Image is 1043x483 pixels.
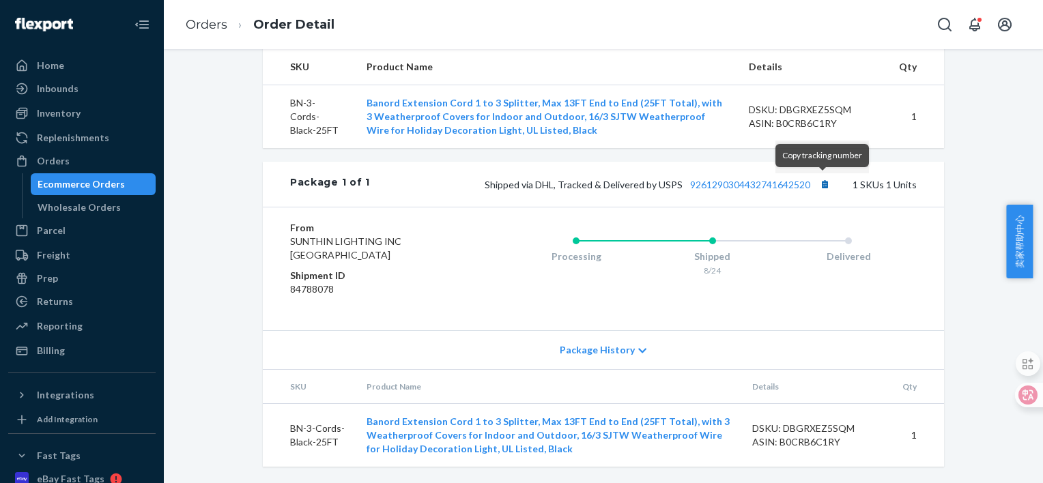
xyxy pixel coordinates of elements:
[37,413,98,425] div: Add Integration
[263,404,356,467] td: BN-3-Cords-Black-25FT
[8,445,156,467] button: Fast Tags
[37,82,78,96] div: Inbounds
[888,49,944,85] th: Qty
[749,103,877,117] div: DSKU: DBGRXEZ5SQM
[8,384,156,406] button: Integrations
[15,18,73,31] img: Flexport logo
[749,117,877,130] div: ASIN: B0CRB6C1RY
[37,344,65,357] div: Billing
[290,269,453,282] dt: Shipment ID
[290,175,370,193] div: Package 1 of 1
[888,85,944,149] td: 1
[37,154,70,168] div: Orders
[991,11,1018,38] button: Open account menu
[37,248,70,262] div: Freight
[891,404,944,467] td: 1
[738,49,888,85] th: Details
[485,179,833,190] span: Shipped via DHL, Tracked & Delivered by USPS
[128,11,156,38] button: Close Navigation
[560,343,635,357] span: Package History
[37,449,81,463] div: Fast Tags
[31,196,156,218] a: Wholesale Orders
[8,291,156,312] a: Returns
[8,267,156,289] a: Prep
[37,106,81,120] div: Inventory
[31,173,156,195] a: Ecommerce Orders
[931,11,958,38] button: Open Search Box
[186,17,227,32] a: Orders
[8,102,156,124] a: Inventory
[37,295,73,308] div: Returns
[644,250,781,263] div: Shipped
[37,272,58,285] div: Prep
[1006,205,1033,278] button: 卖家帮助中心
[8,78,156,100] a: Inbounds
[782,150,862,160] span: Copy tracking number
[961,11,988,38] button: Open notifications
[38,201,121,214] div: Wholesale Orders
[891,370,944,404] th: Qty
[690,179,810,190] a: 9261290304432741642520
[263,85,356,149] td: BN-3-Cords-Black-25FT
[752,422,881,435] div: DSKU: DBGRXEZ5SQM
[8,220,156,241] a: Parcel
[37,319,83,333] div: Reporting
[752,435,881,449] div: ASIN: B0CRB6C1RY
[175,5,345,45] ol: breadcrumbs
[8,411,156,428] a: Add Integration
[263,370,356,404] th: SKU
[8,244,156,266] a: Freight
[8,150,156,172] a: Orders
[253,17,334,32] a: Order Detail
[367,97,722,136] a: Banord Extension Cord 1 to 3 Splitter, Max 13FT End to End (25FT Total), with 3 Weatherproof Cove...
[290,221,453,235] dt: From
[8,55,156,76] a: Home
[37,224,66,237] div: Parcel
[508,250,644,263] div: Processing
[290,282,453,296] dd: 84788078
[644,265,781,276] div: 8/24
[290,235,401,261] span: SUNTHIN LIGHTING INC [GEOGRAPHIC_DATA]
[37,388,94,402] div: Integrations
[37,131,109,145] div: Replenishments
[38,177,125,191] div: Ecommerce Orders
[37,59,64,72] div: Home
[8,127,156,149] a: Replenishments
[780,250,917,263] div: Delivered
[356,370,741,404] th: Product Name
[370,175,917,193] div: 1 SKUs 1 Units
[263,49,356,85] th: SKU
[367,415,730,454] a: Banord Extension Cord 1 to 3 Splitter, Max 13FT End to End (25FT Total), with 3 Weatherproof Cove...
[8,340,156,362] a: Billing
[816,175,833,193] button: Copy tracking number
[8,315,156,337] a: Reporting
[356,49,739,85] th: Product Name
[741,370,891,404] th: Details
